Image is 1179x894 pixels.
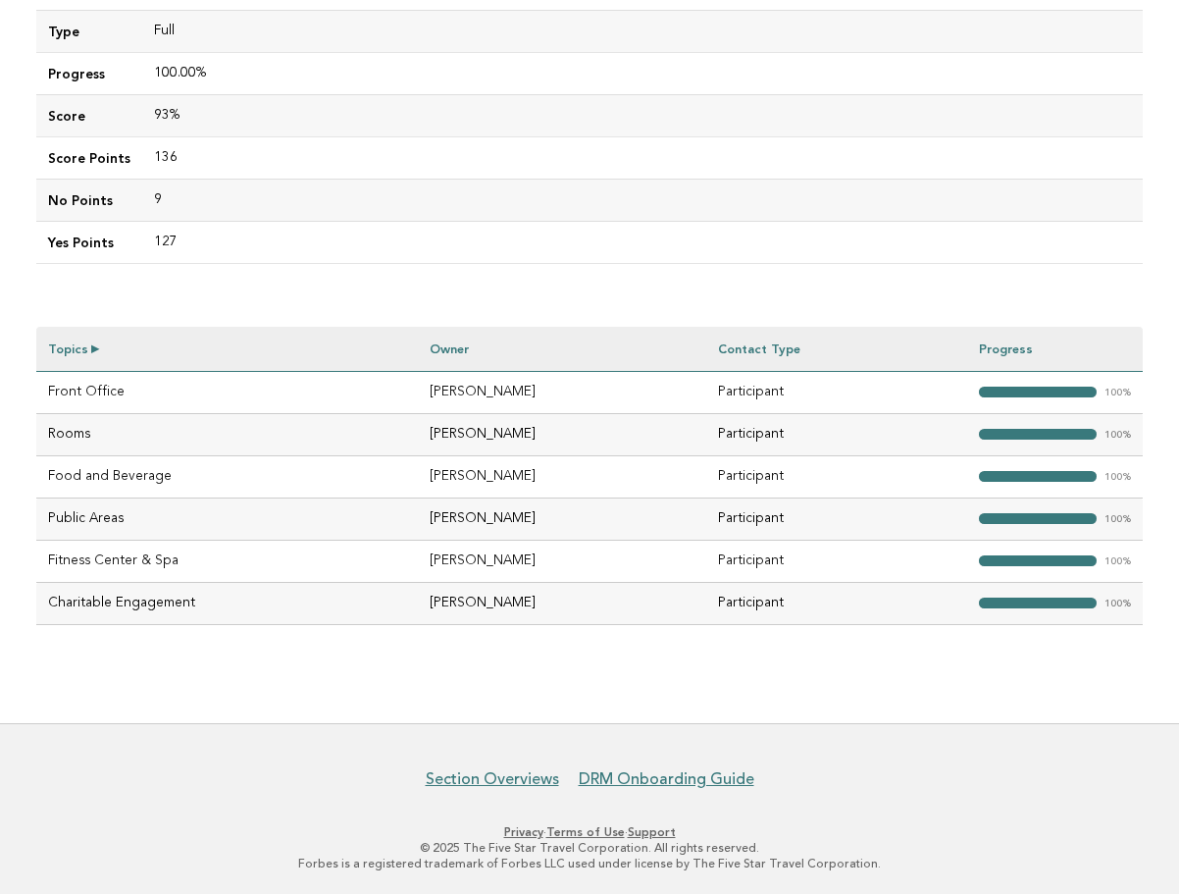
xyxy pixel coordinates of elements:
[142,94,1143,136] td: 93%
[418,371,707,413] td: [PERSON_NAME]
[36,327,418,371] th: Topics
[418,455,707,498] td: [PERSON_NAME]
[142,52,1143,94] td: 100.00%
[36,179,142,221] td: No Points
[418,413,707,455] td: [PERSON_NAME]
[36,498,418,540] td: Public Areas
[706,582,967,624] td: Participant
[706,455,967,498] td: Participant
[36,582,418,624] td: Charitable Engagement
[628,825,676,839] a: Support
[967,327,1143,371] th: Progress
[418,327,707,371] th: Owner
[36,52,142,94] td: Progress
[1104,472,1131,483] em: 100%
[579,769,754,789] a: DRM Onboarding Guide
[979,471,1097,482] strong: ">
[36,136,142,179] td: Score Points
[36,413,418,455] td: Rooms
[706,498,967,540] td: Participant
[1104,556,1131,567] em: 100%
[706,540,967,582] td: Participant
[706,371,967,413] td: Participant
[36,94,142,136] td: Score
[27,824,1152,840] p: · ·
[706,327,967,371] th: Contact Type
[979,513,1097,524] strong: ">
[504,825,543,839] a: Privacy
[142,179,1143,221] td: 9
[418,582,707,624] td: [PERSON_NAME]
[27,840,1152,856] p: © 2025 The Five Star Travel Corporation. All rights reserved.
[27,856,1152,871] p: Forbes is a registered trademark of Forbes LLC used under license by The Five Star Travel Corpora...
[36,540,418,582] td: Fitness Center & Spa
[418,540,707,582] td: [PERSON_NAME]
[979,555,1097,566] strong: ">
[1104,514,1131,525] em: 100%
[546,825,625,839] a: Terms of Use
[142,136,1143,179] td: 136
[142,222,1143,264] td: 127
[36,10,142,52] td: Type
[1104,430,1131,441] em: 100%
[426,769,559,789] a: Section Overviews
[1104,599,1131,609] em: 100%
[142,10,1143,52] td: Full
[36,371,418,413] td: Front Office
[418,498,707,540] td: [PERSON_NAME]
[36,455,418,498] td: Food and Beverage
[979,598,1097,608] strong: ">
[706,413,967,455] td: Participant
[979,429,1097,440] strong: ">
[1104,388,1131,398] em: 100%
[979,387,1097,397] strong: ">
[36,222,142,264] td: Yes Points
